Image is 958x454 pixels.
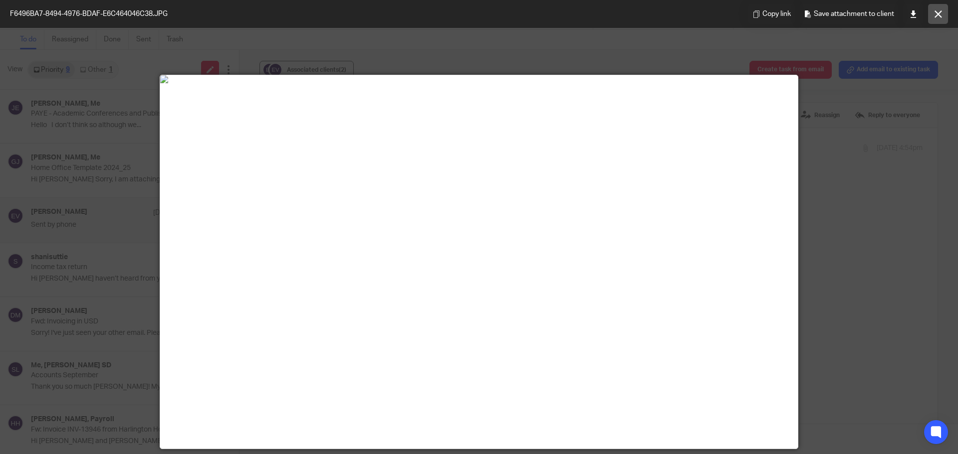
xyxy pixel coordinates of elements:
span: Copy link [762,8,791,20]
button: Copy link [748,4,795,24]
button: Save attachment to client [800,4,898,24]
span: Save attachment to client [814,8,894,20]
img: F6496BA7-8494-4976-BDAF-E6C464046C38.JPG [160,75,798,83]
span: F6496BA7-8494-4976-BDAF-E6C464046C38.JPG [10,9,168,19]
